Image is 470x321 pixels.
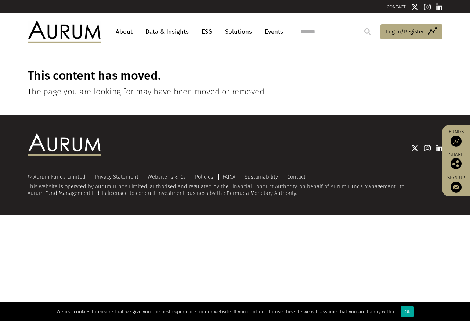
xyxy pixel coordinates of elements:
a: Contact [287,174,305,180]
img: Aurum Logo [28,133,101,156]
h4: The page you are looking for may have been moved or removed [28,87,442,97]
img: Twitter icon [411,3,419,11]
span: Log in/Register [386,27,424,36]
h1: This content has moved. [28,69,442,83]
a: FATCA [223,174,235,180]
a: Privacy Statement [95,174,138,180]
a: Solutions [221,25,256,39]
div: Share [446,152,466,169]
a: Funds [446,129,466,147]
a: CONTACT [387,4,406,10]
img: Share this post [451,158,462,169]
img: Instagram icon [424,3,431,11]
div: © Aurum Funds Limited [28,174,89,180]
a: Policies [195,174,213,180]
a: ESG [198,25,216,39]
img: Linkedin icon [436,3,443,11]
div: This website is operated by Aurum Funds Limited, authorised and regulated by the Financial Conduc... [28,174,442,196]
img: Linkedin icon [436,145,443,152]
img: Aurum [28,21,101,43]
a: Log in/Register [380,24,442,40]
a: Sustainability [245,174,278,180]
img: Access Funds [451,136,462,147]
a: Data & Insights [142,25,192,39]
a: About [112,25,136,39]
a: Sign up [446,175,466,193]
img: Instagram icon [424,145,431,152]
a: Website Ts & Cs [148,174,186,180]
img: Twitter icon [411,145,419,152]
a: Events [261,25,283,39]
img: Sign up to our newsletter [451,182,462,193]
input: Submit [360,24,375,39]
